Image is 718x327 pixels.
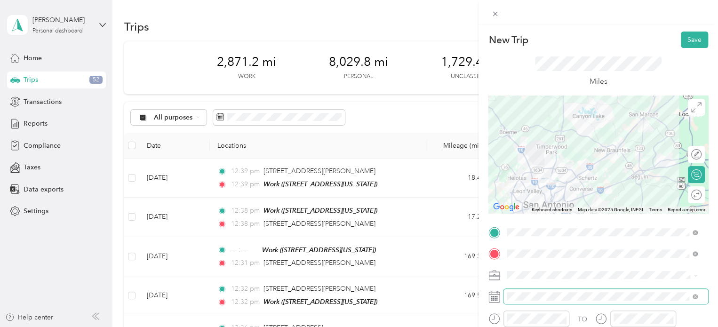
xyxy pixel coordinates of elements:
img: Google [491,201,522,213]
p: Miles [590,76,607,88]
a: Open this area in Google Maps (opens a new window) [491,201,522,213]
button: Save [681,32,708,48]
a: Terms (opens in new tab) [649,207,662,212]
div: TO [578,314,587,324]
span: Map data ©2025 Google, INEGI [578,207,643,212]
iframe: Everlance-gr Chat Button Frame [665,274,718,327]
p: New Trip [488,33,528,47]
a: Report a map error [668,207,705,212]
button: Keyboard shortcuts [532,207,572,213]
